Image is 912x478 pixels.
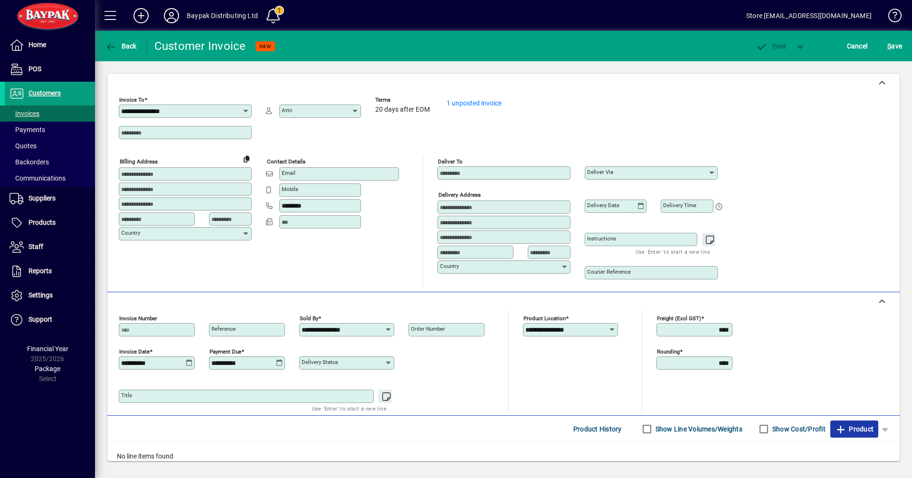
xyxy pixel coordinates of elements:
[5,235,95,259] a: Staff
[830,421,878,438] button: Product
[835,421,874,437] span: Product
[5,105,95,122] a: Invoices
[881,2,900,33] a: Knowledge Base
[5,154,95,170] a: Backorders
[126,7,156,24] button: Add
[9,142,37,150] span: Quotes
[28,243,43,250] span: Staff
[746,8,872,23] div: Store [EMAIL_ADDRESS][DOMAIN_NAME]
[28,41,46,48] span: Home
[756,42,787,50] span: ost
[28,291,53,299] span: Settings
[523,315,566,322] mat-label: Product location
[300,315,318,322] mat-label: Sold by
[28,194,56,202] span: Suppliers
[5,138,95,154] a: Quotes
[570,421,626,438] button: Product History
[885,38,904,55] button: Save
[438,158,463,165] mat-label: Deliver To
[5,33,95,57] a: Home
[5,308,95,332] a: Support
[35,365,60,373] span: Package
[663,202,696,209] mat-label: Delivery time
[636,246,710,257] mat-hint: Use 'Enter' to start a new line
[751,38,791,55] button: Post
[5,211,95,235] a: Products
[121,229,140,236] mat-label: Country
[107,442,900,471] div: No line items found
[587,169,613,175] mat-label: Deliver via
[156,7,187,24] button: Profile
[259,43,271,49] span: NEW
[121,392,132,399] mat-label: Title
[5,259,95,283] a: Reports
[209,348,241,355] mat-label: Payment due
[239,151,254,166] button: Copy to Delivery address
[847,38,868,54] span: Cancel
[446,99,502,107] a: 1 unposted invoice
[587,202,619,209] mat-label: Delivery date
[28,267,52,275] span: Reports
[887,42,891,50] span: S
[27,345,68,353] span: Financial Year
[103,38,139,55] button: Back
[119,96,144,103] mat-label: Invoice To
[9,174,66,182] span: Communications
[282,107,292,114] mat-label: Attn
[375,97,432,103] span: Terms
[654,424,742,434] label: Show Line Volumes/Weights
[657,315,701,322] mat-label: Freight (excl GST)
[770,424,826,434] label: Show Cost/Profit
[28,89,61,97] span: Customers
[312,403,387,414] mat-hint: Use 'Enter' to start a new line
[5,122,95,138] a: Payments
[105,42,137,50] span: Back
[587,235,616,242] mat-label: Instructions
[440,263,459,269] mat-label: Country
[211,325,236,332] mat-label: Reference
[9,126,45,134] span: Payments
[282,186,298,192] mat-label: Mobile
[302,359,338,365] mat-label: Delivery status
[119,348,150,355] mat-label: Invoice date
[573,421,622,437] span: Product History
[375,106,430,114] span: 20 days after EOM
[187,8,258,23] div: Baypak Distributing Ltd
[5,170,95,186] a: Communications
[887,38,902,54] span: ave
[5,187,95,210] a: Suppliers
[5,284,95,307] a: Settings
[9,158,49,166] span: Backorders
[28,315,52,323] span: Support
[772,42,777,50] span: P
[154,38,246,54] div: Customer Invoice
[95,38,147,55] app-page-header-button: Back
[28,65,41,73] span: POS
[282,170,295,176] mat-label: Email
[587,268,631,275] mat-label: Courier Reference
[28,219,56,226] span: Products
[5,57,95,81] a: POS
[411,325,445,332] mat-label: Order number
[119,315,157,322] mat-label: Invoice number
[845,38,870,55] button: Cancel
[9,110,39,117] span: Invoices
[657,348,680,355] mat-label: Rounding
